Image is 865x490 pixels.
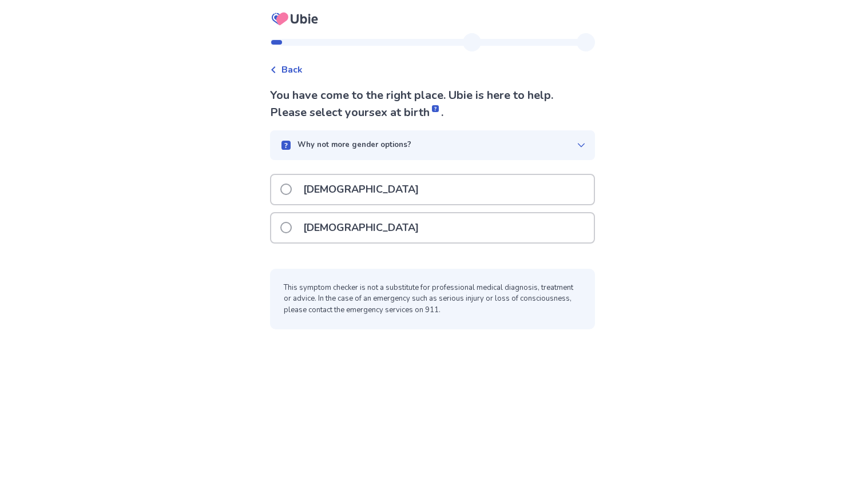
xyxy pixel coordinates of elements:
p: Why not more gender options? [297,140,411,151]
p: [DEMOGRAPHIC_DATA] [296,213,426,242]
span: sex at birth [369,105,441,120]
p: You have come to the right place. Ubie is here to help. Please select your . [270,87,595,121]
span: Back [281,63,303,77]
p: This symptom checker is not a substitute for professional medical diagnosis, treatment or advice.... [284,282,581,316]
p: [DEMOGRAPHIC_DATA] [296,175,426,204]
